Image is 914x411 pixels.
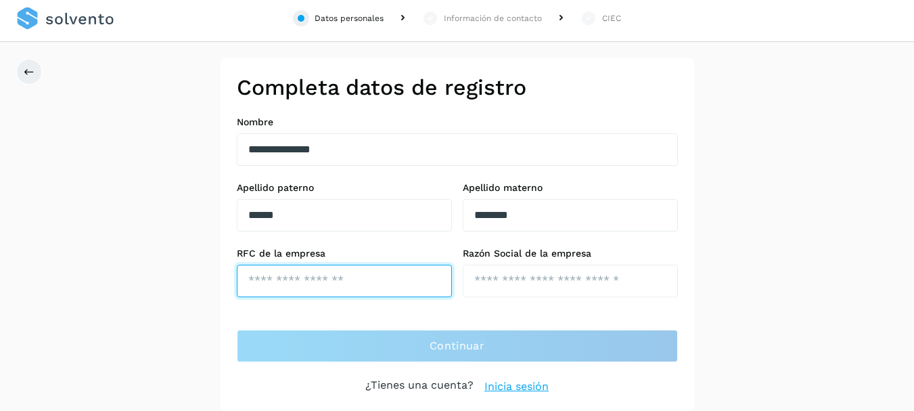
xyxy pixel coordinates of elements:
h2: Completa datos de registro [237,74,678,100]
span: Continuar [430,339,484,353]
p: ¿Tienes una cuenta? [365,378,474,395]
label: Nombre [237,116,678,128]
label: Apellido materno [463,182,678,194]
div: CIEC [602,12,621,24]
div: Datos personales [315,12,384,24]
a: Inicia sesión [484,378,549,395]
div: Información de contacto [444,12,542,24]
label: Apellido paterno [237,182,452,194]
label: Razón Social de la empresa [463,248,678,259]
label: RFC de la empresa [237,248,452,259]
button: Continuar [237,330,678,362]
